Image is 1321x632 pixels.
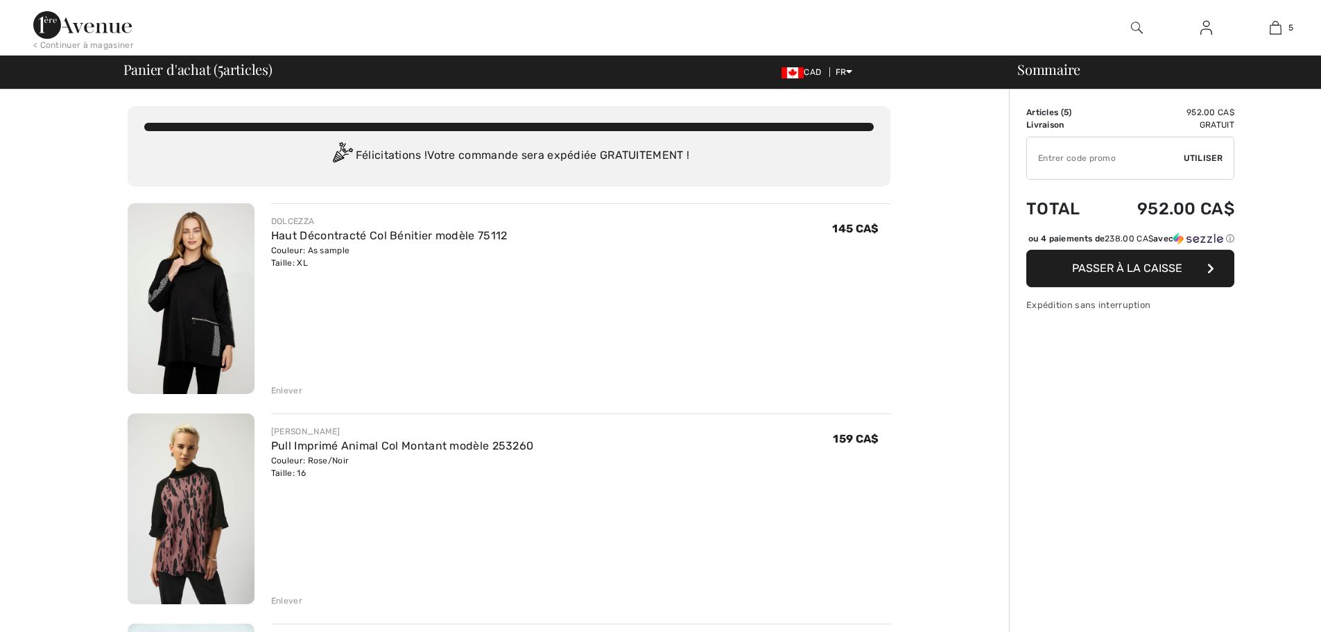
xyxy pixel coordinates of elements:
[833,432,879,445] span: 159 CA$
[1072,262,1182,275] span: Passer à la caisse
[271,384,302,397] div: Enlever
[782,67,827,77] span: CAD
[1026,298,1234,311] div: Expédition sans interruption
[271,439,534,452] a: Pull Imprimé Animal Col Montant modèle 253260
[1189,19,1223,37] a: Se connecter
[1026,250,1234,287] button: Passer à la caisse
[782,67,804,78] img: Canadian Dollar
[836,67,853,77] span: FR
[1001,62,1313,76] div: Sommaire
[218,59,223,77] span: 5
[1026,185,1100,232] td: Total
[832,222,879,235] span: 145 CA$
[271,425,534,438] div: [PERSON_NAME]
[271,595,302,607] div: Enlever
[271,229,508,242] a: Haut Décontracté Col Bénitier modèle 75112
[128,413,254,604] img: Pull Imprimé Animal Col Montant modèle 253260
[271,244,508,269] div: Couleur: As sample Taille: XL
[1270,19,1281,36] img: Mon panier
[1026,119,1100,131] td: Livraison
[1100,106,1234,119] td: 952.00 CA$
[1026,232,1234,250] div: ou 4 paiements de238.00 CA$avecSezzle Cliquez pour en savoir plus sur Sezzle
[1131,19,1143,36] img: recherche
[1184,152,1223,164] span: Utiliser
[1100,185,1234,232] td: 952.00 CA$
[123,62,273,76] span: Panier d'achat ( articles)
[1064,108,1069,117] span: 5
[1027,137,1184,179] input: Code promo
[1100,119,1234,131] td: Gratuit
[1288,22,1293,34] span: 5
[328,142,356,170] img: Congratulation2.svg
[1026,106,1100,119] td: Articles ( )
[1173,232,1223,245] img: Sezzle
[1105,234,1153,244] span: 238.00 CA$
[144,142,874,170] div: Félicitations ! Votre commande sera expédiée GRATUITEMENT !
[271,454,534,479] div: Couleur: Rose/Noir Taille: 16
[271,215,508,228] div: DOLCEZZA
[128,203,254,394] img: Haut Décontracté Col Bénitier modèle 75112
[1241,19,1309,36] a: 5
[1200,19,1212,36] img: Mes infos
[33,39,134,51] div: < Continuer à magasiner
[1028,232,1234,245] div: ou 4 paiements de avec
[33,11,132,39] img: 1ère Avenue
